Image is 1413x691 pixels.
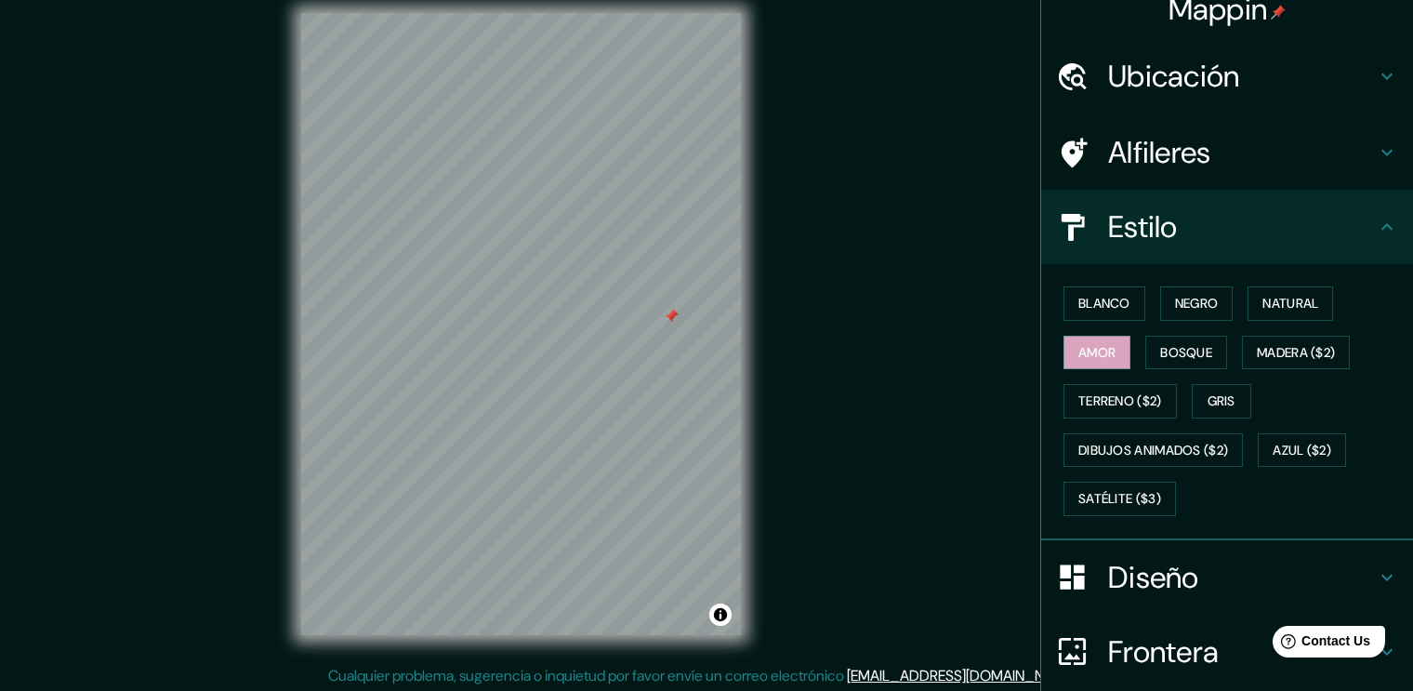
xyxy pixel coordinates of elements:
[1108,208,1376,246] h4: Estilo
[847,666,1076,685] a: [EMAIL_ADDRESS][DOMAIN_NAME]
[1242,336,1350,370] button: Madera ($2)
[1041,540,1413,615] div: Diseño
[1160,286,1234,321] button: Negro
[1108,633,1376,671] h4: Frontera
[1041,39,1413,113] div: Ubicación
[1063,384,1177,419] button: Terreno ($2)
[301,13,741,635] canvas: Map
[1248,286,1333,321] button: Natural
[1041,115,1413,190] div: Alfileres
[1248,618,1393,671] iframe: Help widget launcher
[1145,336,1227,370] button: Bosque
[1063,286,1145,321] button: Blanco
[328,665,1079,687] p: Cualquier problema, sugerencia o inquietud por favor envíe un correo electrónico .
[1258,433,1346,468] button: Azul ($2)
[1271,5,1286,20] img: pin-icon.png
[1041,615,1413,689] div: Frontera
[1192,384,1251,419] button: Gris
[1063,433,1243,468] button: Dibujos animados ($2)
[709,604,732,626] button: Toggle attribution
[1108,58,1376,95] h4: Ubicación
[1108,134,1376,171] h4: Alfileres
[1063,482,1176,516] button: Satélite ($3)
[1041,190,1413,264] div: Estilo
[1063,336,1130,370] button: Amor
[1108,559,1376,596] h4: Diseño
